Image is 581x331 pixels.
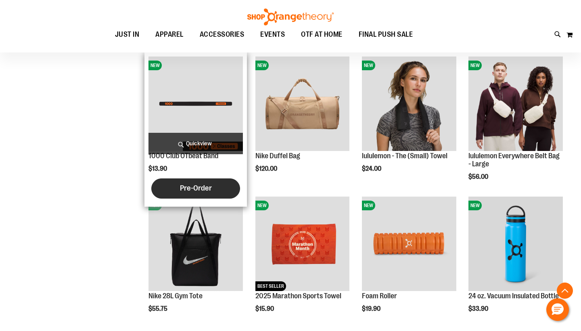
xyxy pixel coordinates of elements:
span: JUST IN [115,25,140,44]
a: lululemon Everywhere Belt Bag - LargeNEW [468,57,563,152]
span: BEST SELLER [255,281,286,291]
a: JUST IN [107,25,148,44]
span: NEW [362,61,375,70]
a: Image of 1000 Club OTbeat BandNEW [148,57,243,152]
a: lululemon Everywhere Belt Bag - Large [468,152,560,168]
a: 24 oz. Vacuum Insulated BottleNEW [468,197,563,292]
img: Shop Orangetheory [246,8,335,25]
a: 1000 Club OTbeat Band [148,152,218,160]
a: Foam Roller [362,292,397,300]
button: Pre-Order [151,178,240,199]
span: NEW [255,201,269,210]
span: $55.75 [148,305,169,312]
div: product [358,52,460,193]
span: $19.90 [362,305,382,312]
span: NEW [362,201,375,210]
span: OTF AT HOME [301,25,343,44]
div: product [464,52,567,201]
span: FINAL PUSH SALE [359,25,413,44]
span: $24.00 [362,165,382,172]
img: lululemon - The (Small) Towel [362,57,456,151]
div: product [251,52,354,193]
button: Hello, have a question? Let’s chat. [546,298,569,321]
div: product [144,52,247,207]
img: Foam Roller [362,197,456,291]
a: OTF AT HOME [293,25,351,44]
a: APPAREL [147,25,192,44]
a: Nike 28L Gym ToteNEW [148,197,243,292]
a: lululemon - The (Small) TowelNEW [362,57,456,152]
a: Foam RollerNEW [362,197,456,292]
span: APPAREL [155,25,184,44]
a: Quickview [148,133,243,154]
span: Pre-Order [180,184,212,193]
a: EVENTS [252,25,293,44]
img: Nike Duffel Bag [255,57,350,151]
img: 24 oz. Vacuum Insulated Bottle [468,197,563,291]
img: 2025 Marathon Sports Towel [255,197,350,291]
a: Nike Duffel BagNEW [255,57,350,152]
button: Back To Top [557,283,573,299]
span: $15.90 [255,305,275,312]
span: EVENTS [260,25,285,44]
span: $56.00 [468,173,489,180]
span: $120.00 [255,165,278,172]
a: 24 oz. Vacuum Insulated Bottle [468,292,559,300]
a: ACCESSORIES [192,25,253,44]
span: NEW [148,61,162,70]
a: 2025 Marathon Sports TowelNEWBEST SELLER [255,197,350,292]
span: $33.90 [468,305,489,312]
span: NEW [468,201,482,210]
span: NEW [468,61,482,70]
a: 2025 Marathon Sports Towel [255,292,341,300]
img: Nike 28L Gym Tote [148,197,243,291]
span: ACCESSORIES [200,25,245,44]
img: Image of 1000 Club OTbeat Band [148,57,243,151]
a: lululemon - The (Small) Towel [362,152,447,160]
img: lululemon Everywhere Belt Bag - Large [468,57,563,151]
a: Nike 28L Gym Tote [148,292,203,300]
a: Nike Duffel Bag [255,152,300,160]
a: FINAL PUSH SALE [351,25,421,44]
span: $13.90 [148,165,168,172]
span: NEW [255,61,269,70]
